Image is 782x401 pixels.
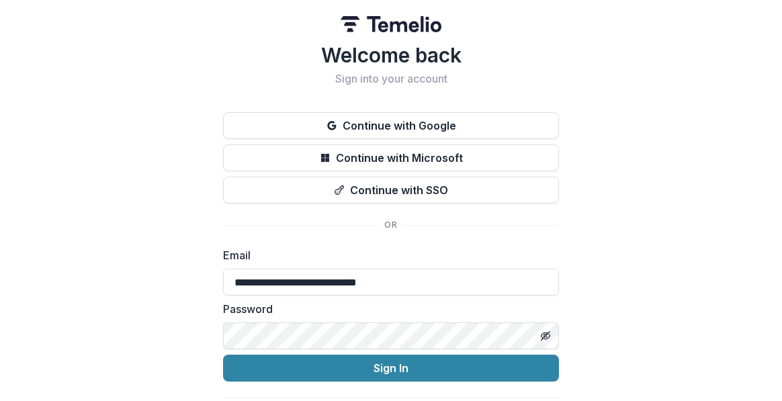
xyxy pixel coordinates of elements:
[223,355,559,382] button: Sign In
[223,73,559,85] h2: Sign into your account
[341,16,441,32] img: Temelio
[223,247,551,263] label: Email
[223,177,559,204] button: Continue with SSO
[223,43,559,67] h1: Welcome back
[223,301,551,317] label: Password
[535,325,556,347] button: Toggle password visibility
[223,144,559,171] button: Continue with Microsoft
[223,112,559,139] button: Continue with Google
